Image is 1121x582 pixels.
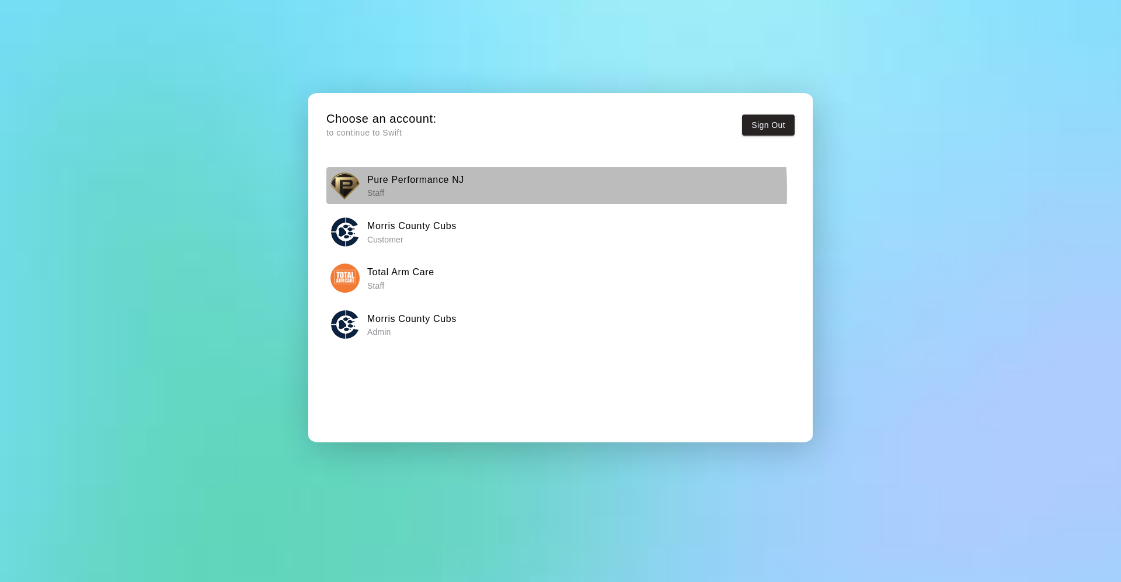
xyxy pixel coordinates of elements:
[330,171,360,200] img: Pure Performance NJ
[367,219,457,234] h6: Morris County Cubs
[326,260,795,297] button: Total Arm CareTotal Arm Care Staff
[367,265,434,280] h6: Total Arm Care
[326,167,795,204] button: Pure Performance NJPure Performance NJ Staff
[330,264,360,293] img: Total Arm Care
[367,326,457,338] p: Admin
[330,217,360,247] img: Morris County Cubs
[367,280,434,292] p: Staff
[326,213,795,250] button: Morris County CubsMorris County Cubs Customer
[367,187,464,199] p: Staff
[326,111,437,127] h5: Choose an account:
[367,234,457,245] p: Customer
[330,310,360,339] img: Morris County Cubs
[326,306,795,343] button: Morris County CubsMorris County Cubs Admin
[367,311,457,327] h6: Morris County Cubs
[367,172,464,188] h6: Pure Performance NJ
[742,115,795,136] button: Sign Out
[326,127,437,139] p: to continue to Swift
